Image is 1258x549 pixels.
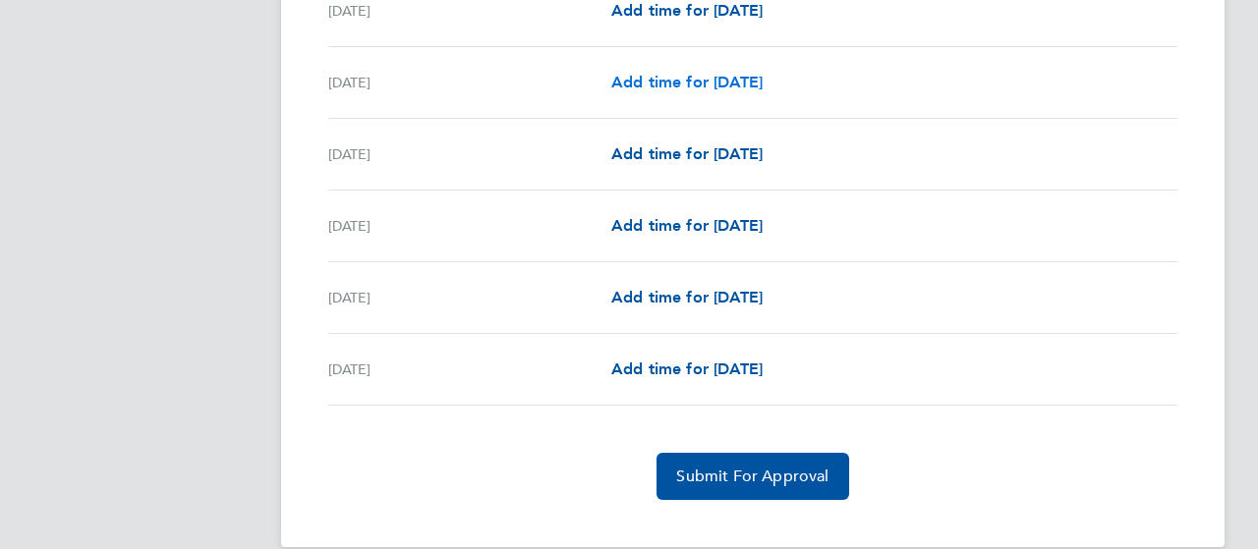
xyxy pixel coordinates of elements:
span: Add time for [DATE] [611,144,763,163]
a: Add time for [DATE] [611,71,763,94]
button: Submit For Approval [657,453,848,500]
div: [DATE] [328,71,611,94]
a: Add time for [DATE] [611,286,763,309]
div: [DATE] [328,286,611,309]
span: Add time for [DATE] [611,359,763,378]
a: Add time for [DATE] [611,214,763,238]
div: [DATE] [328,142,611,166]
span: Submit For Approval [676,467,829,486]
a: Add time for [DATE] [611,142,763,166]
div: [DATE] [328,214,611,238]
span: Add time for [DATE] [611,1,763,20]
span: Add time for [DATE] [611,288,763,306]
span: Add time for [DATE] [611,216,763,235]
a: Add time for [DATE] [611,357,763,381]
div: [DATE] [328,357,611,381]
span: Add time for [DATE] [611,73,763,91]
